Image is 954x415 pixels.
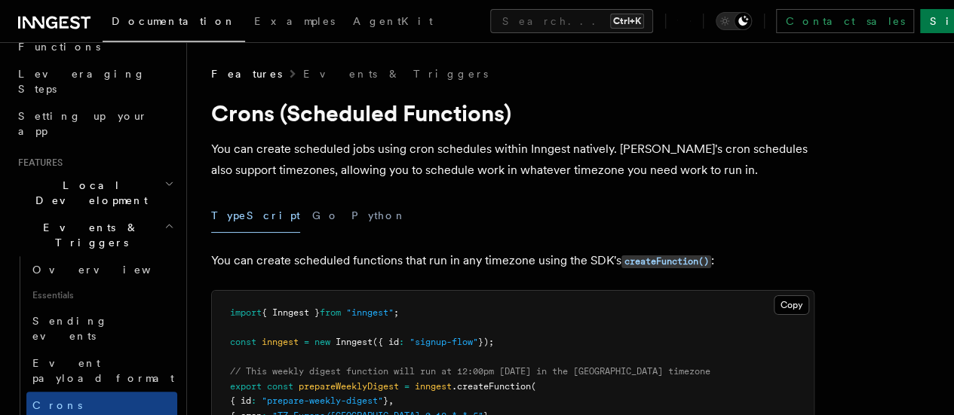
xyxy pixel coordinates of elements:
[211,66,282,81] span: Features
[621,255,711,268] code: createFunction()
[490,9,653,33] button: Search...Ctrl+K
[314,337,330,347] span: new
[452,381,531,392] span: .createFunction
[103,5,245,42] a: Documentation
[388,395,394,406] span: ,
[478,337,494,347] span: });
[262,395,383,406] span: "prepare-weekly-digest"
[415,381,452,392] span: inngest
[312,199,339,233] button: Go
[32,315,108,342] span: Sending events
[304,337,309,347] span: =
[344,5,442,41] a: AgentKit
[776,9,914,33] a: Contact sales
[230,337,256,347] span: const
[211,199,300,233] button: TypeScript
[18,68,146,95] span: Leveraging Steps
[353,15,433,27] span: AgentKit
[26,256,177,283] a: Overview
[336,337,373,347] span: Inngest
[346,307,394,318] span: "inngest"
[230,395,251,406] span: { id
[32,357,174,384] span: Event payload format
[112,15,236,27] span: Documentation
[12,157,63,169] span: Features
[12,60,177,102] a: Leveraging Steps
[12,172,177,214] button: Local Development
[230,307,262,318] span: import
[254,15,335,27] span: Examples
[303,66,488,81] a: Events & Triggers
[299,381,399,392] span: prepareWeeklyDigest
[12,102,177,145] a: Setting up your app
[12,214,177,256] button: Events & Triggers
[211,139,814,181] p: You can create scheduled jobs using cron schedules within Inngest natively. [PERSON_NAME]'s cron ...
[230,381,262,392] span: export
[373,337,399,347] span: ({ id
[211,250,814,272] p: You can create scheduled functions that run in any timezone using the SDK's :
[32,264,188,276] span: Overview
[774,295,809,315] button: Copy
[26,349,177,392] a: Event payload format
[621,253,711,267] a: createFunction()
[262,337,299,347] span: inngest
[351,199,406,233] button: Python
[404,381,410,392] span: =
[531,381,536,392] span: (
[610,14,644,29] kbd: Ctrl+K
[267,381,293,392] span: const
[26,283,177,307] span: Essentials
[410,337,478,347] span: "signup-flow"
[211,99,814,127] h1: Crons (Scheduled Functions)
[230,366,710,377] span: // This weekly digest function will run at 12:00pm [DATE] in the [GEOGRAPHIC_DATA] timezone
[12,220,164,250] span: Events & Triggers
[399,337,404,347] span: :
[320,307,341,318] span: from
[251,395,256,406] span: :
[383,395,388,406] span: }
[394,307,399,318] span: ;
[18,110,148,137] span: Setting up your app
[716,12,752,30] button: Toggle dark mode
[12,178,164,208] span: Local Development
[262,307,320,318] span: { Inngest }
[245,5,344,41] a: Examples
[32,399,82,411] span: Crons
[26,307,177,349] a: Sending events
